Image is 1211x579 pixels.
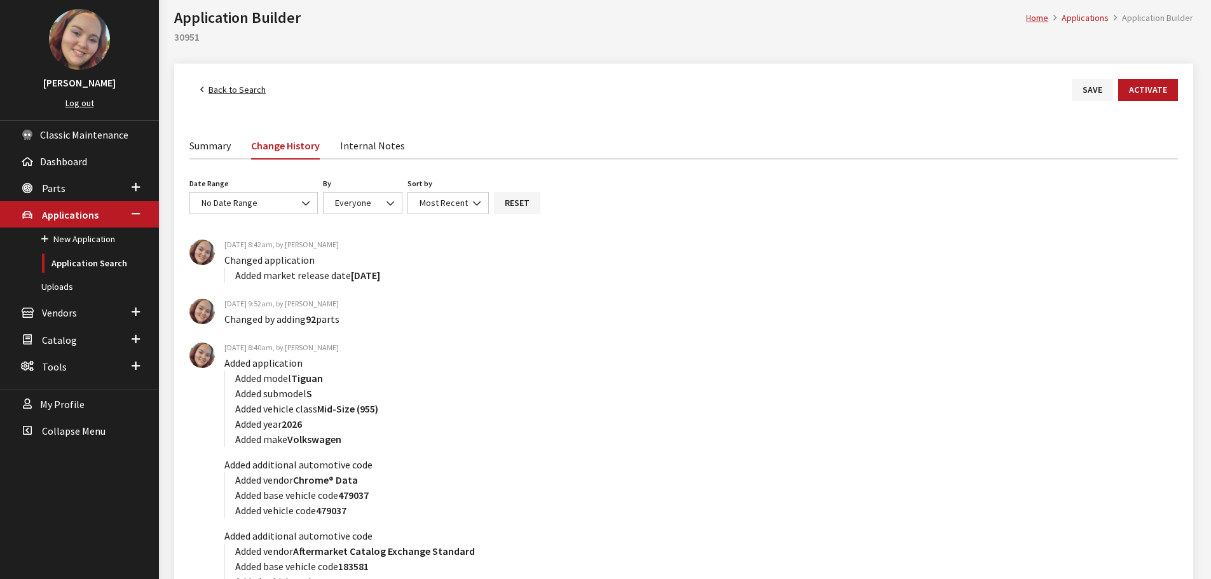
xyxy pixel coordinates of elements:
li: Added additional automotive code [224,457,1178,518]
img: C. Dorton [189,240,215,265]
span: [DATE] [351,269,380,282]
li: Added vehicle code [235,503,1178,518]
span: Everyone [335,197,371,208]
span: No Date Range [198,196,310,210]
h2: 30951 [174,29,1193,44]
span: Mid-Size (955) [317,402,378,415]
label: By [323,178,331,189]
button: Save [1072,79,1113,101]
span: Classic Maintenance [40,128,128,141]
span: Everyone [323,192,402,214]
li: Added vehicle class [235,401,1178,416]
a: Log out [65,97,94,109]
span: S [306,387,312,400]
li: Application Builder [1109,11,1193,25]
h1: Application Builder [174,6,1026,29]
label: Date Range [189,178,229,189]
li: Added application [224,355,1178,447]
li: Added model [235,371,1178,386]
a: Change History [251,132,320,160]
a: Internal Notes [340,132,405,158]
a: Home [1026,12,1048,24]
img: Cheyenne Dorton [49,9,110,70]
span: Chrome® Data [293,473,358,486]
li: Added vendor [235,472,1178,487]
span: Vendors [42,307,77,320]
span: Tools [42,360,67,373]
span: 183581 [338,560,369,573]
span: Aftermarket Catalog Exchange Standard [293,545,475,557]
span: Most Recent [416,196,481,210]
span: Everyone [331,196,394,210]
span: No Date Range [202,197,257,208]
span: Collapse Menu [42,425,106,437]
span: Parts [42,182,65,194]
li: Added base vehicle code [235,559,1178,574]
li: Added make [235,432,1178,447]
span: My Profile [40,398,85,411]
h3: [PERSON_NAME] [13,75,146,90]
li: Added submodel [235,386,1178,401]
span: No Date Range [189,192,318,214]
span: Tiguan [291,372,323,385]
span: Applications [42,208,99,221]
span: Catalog [42,334,77,346]
li: Added year [235,416,1178,432]
div: [DATE] 8:42am, by [PERSON_NAME] [189,240,1178,250]
li: Changed application [224,252,1178,283]
div: [DATE] 8:40am, by [PERSON_NAME] [189,343,1178,353]
a: Back to Search [189,79,277,101]
li: Added vendor [235,543,1178,559]
a: Summary [189,132,231,158]
li: Changed by adding parts [224,311,1178,327]
li: Added base vehicle code [235,487,1178,503]
span: Most Recent [407,192,489,214]
li: Applications [1048,11,1109,25]
span: Dashboard [40,155,87,168]
span: 479037 [338,489,369,501]
button: Reset [494,192,540,214]
button: Activate [1118,79,1178,101]
img: C. Dorton [189,299,215,324]
label: Sort by [407,178,432,189]
img: C. Dorton [189,343,215,368]
div: [DATE] 9:52am, by [PERSON_NAME] [189,299,1178,309]
span: Volkswagen [287,433,341,446]
li: Added market release date [235,268,1178,283]
span: 479037 [316,504,346,517]
span: 92 [306,313,316,325]
span: 2026 [282,418,302,430]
